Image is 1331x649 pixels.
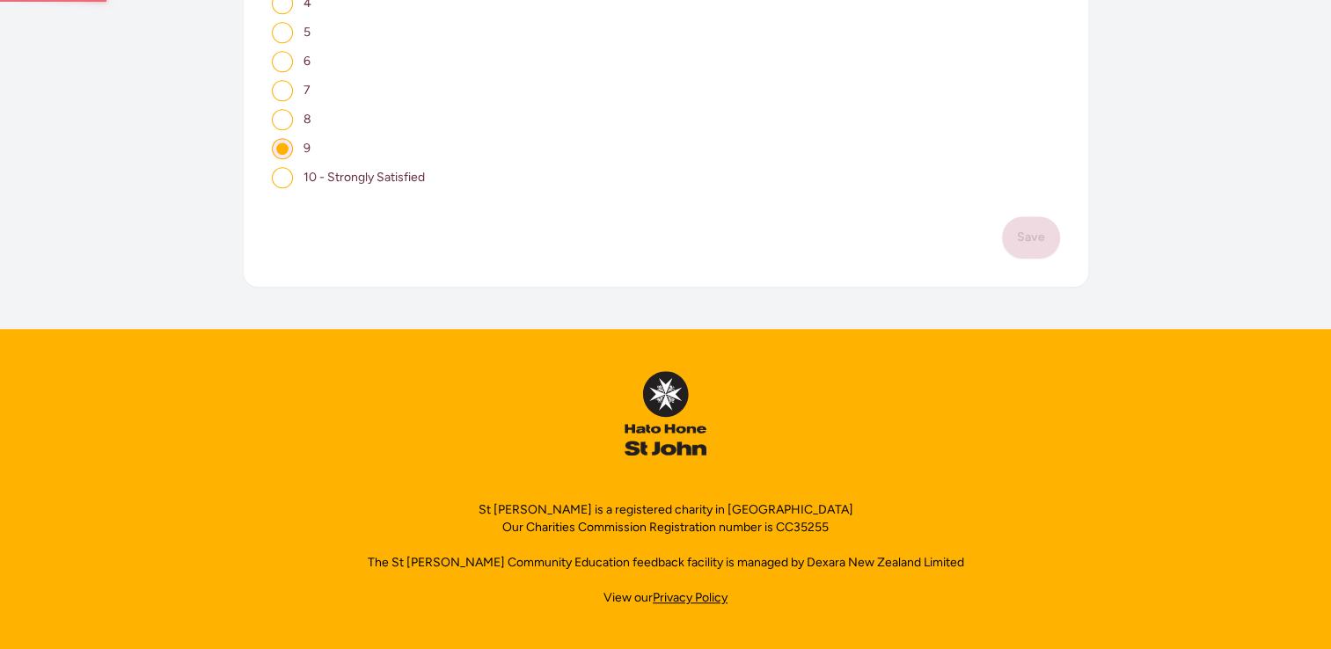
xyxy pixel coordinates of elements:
img: InPulse [625,371,706,456]
span: 8 [303,112,311,127]
input: 6 [272,51,293,72]
span: 10 - Strongly Satisfied [303,170,425,185]
span: Privacy Policy [653,590,728,605]
input: 5 [272,22,293,43]
span: 7 [303,83,311,98]
span: 5 [303,25,311,40]
p: The St [PERSON_NAME] Community Education feedback facility is managed by Dexara New Zealand Limited [368,554,964,572]
span: 9 [303,141,311,156]
input: 8 [272,109,293,130]
p: St [PERSON_NAME] is a registered charity in [GEOGRAPHIC_DATA] Our Charities Commission Registrati... [479,501,853,536]
a: View ourPrivacy Policy [603,589,728,607]
input: 9 [272,138,293,159]
span: 6 [303,54,311,69]
input: 7 [272,80,293,101]
input: 10 - Strongly Satisfied [272,167,293,188]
